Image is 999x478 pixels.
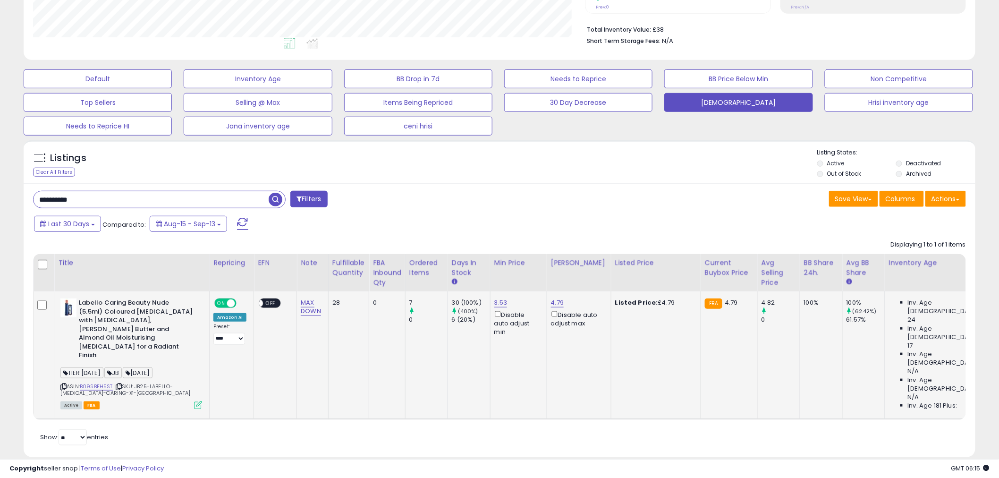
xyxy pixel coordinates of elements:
[60,401,82,410] span: All listings currently available for purchase on Amazon
[925,191,966,207] button: Actions
[791,4,809,10] small: Prev: N/A
[891,240,966,249] div: Displaying 1 to 1 of 1 items
[213,324,246,345] div: Preset:
[615,258,697,268] div: Listed Price
[164,219,215,229] span: Aug-15 - Sep-13
[60,383,190,397] span: | SKU: JB25-LABELLO-[MEDICAL_DATA]-CARING-X1-[GEOGRAPHIC_DATA]
[504,93,652,112] button: 30 Day Decrease
[847,299,885,307] div: 100%
[40,433,108,442] span: Show: entries
[762,299,800,307] div: 4.82
[762,258,796,288] div: Avg Selling Price
[213,258,250,268] div: Repricing
[615,299,694,307] div: £4.79
[889,258,998,268] div: Inventory Age
[332,258,365,278] div: Fulfillable Quantity
[81,464,121,473] a: Terms of Use
[80,383,113,391] a: B09SBFH5ST
[705,299,722,309] small: FBA
[48,219,89,229] span: Last 30 Days
[494,309,540,336] div: Disable auto adjust min
[60,299,76,317] img: 31JQbxFrcTL._SL40_.jpg
[825,69,973,88] button: Non Competitive
[908,401,957,410] span: Inv. Age 181 Plus:
[705,258,753,278] div: Current Buybox Price
[804,258,838,278] div: BB Share 24h.
[184,69,332,88] button: Inventory Age
[551,298,564,307] a: 4.79
[908,376,994,393] span: Inv. Age [DEMOGRAPHIC_DATA]-180:
[409,258,444,278] div: Ordered Items
[60,299,202,408] div: ASIN:
[184,117,332,136] button: Jana inventory age
[452,299,490,307] div: 30 (100%)
[847,316,885,324] div: 61.57%
[551,309,604,328] div: Disable auto adjust max
[332,299,362,307] div: 28
[58,258,205,268] div: Title
[452,316,490,324] div: 6 (20%)
[409,316,448,324] div: 0
[615,298,658,307] b: Listed Price:
[827,159,845,167] label: Active
[494,298,508,307] a: 3.53
[458,307,478,315] small: (400%)
[373,299,398,307] div: 0
[662,36,673,45] span: N/A
[906,159,941,167] label: Deactivated
[827,170,862,178] label: Out of Stock
[551,258,607,268] div: [PERSON_NAME]
[122,464,164,473] a: Privacy Policy
[886,194,915,204] span: Columns
[9,464,164,473] div: seller snap | |
[184,93,332,112] button: Selling @ Max
[235,299,250,307] span: OFF
[50,152,86,165] h5: Listings
[908,324,994,341] span: Inv. Age [DEMOGRAPHIC_DATA]:
[150,216,227,232] button: Aug-15 - Sep-13
[725,298,738,307] span: 4.79
[301,258,324,268] div: Note
[817,148,975,157] p: Listing States:
[951,464,990,473] span: 2025-10-14 06:15 GMT
[258,258,293,268] div: EFN
[908,316,916,324] span: 24
[344,93,492,112] button: Items Being Repriced
[344,117,492,136] button: ceni hrisi
[906,170,931,178] label: Archived
[213,313,246,322] div: Amazon AI
[215,299,227,307] span: ON
[494,258,543,268] div: Min Price
[847,278,852,286] small: Avg BB Share.
[104,367,122,378] span: JB
[263,299,279,307] span: OFF
[409,299,448,307] div: 7
[452,258,486,278] div: Days In Stock
[829,191,878,207] button: Save View
[908,299,994,316] span: Inv. Age [DEMOGRAPHIC_DATA]:
[908,393,919,401] span: N/A
[880,191,924,207] button: Columns
[587,23,959,34] li: £38
[79,299,194,362] b: Labello Caring Beauty Nude (5.5ml) Coloured [MEDICAL_DATA] with [MEDICAL_DATA], [PERSON_NAME] But...
[9,464,44,473] strong: Copyright
[825,93,973,112] button: Hrisi inventory age
[804,299,835,307] div: 100%
[102,220,146,229] span: Compared to:
[587,26,651,34] b: Total Inventory Value:
[908,350,994,367] span: Inv. Age [DEMOGRAPHIC_DATA]:
[60,367,103,378] span: TIER [DATE]
[664,93,813,112] button: [DEMOGRAPHIC_DATA]
[24,69,172,88] button: Default
[908,367,919,376] span: N/A
[24,117,172,136] button: Needs to Reprice HI
[853,307,877,315] small: (62.42%)
[847,258,881,278] div: Avg BB Share
[587,37,660,45] b: Short Term Storage Fees:
[301,298,321,316] a: MAX DOWN
[908,341,913,350] span: 17
[33,168,75,177] div: Clear All Filters
[34,216,101,232] button: Last 30 Days
[344,69,492,88] button: BB Drop in 7d
[123,367,152,378] span: [DATE]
